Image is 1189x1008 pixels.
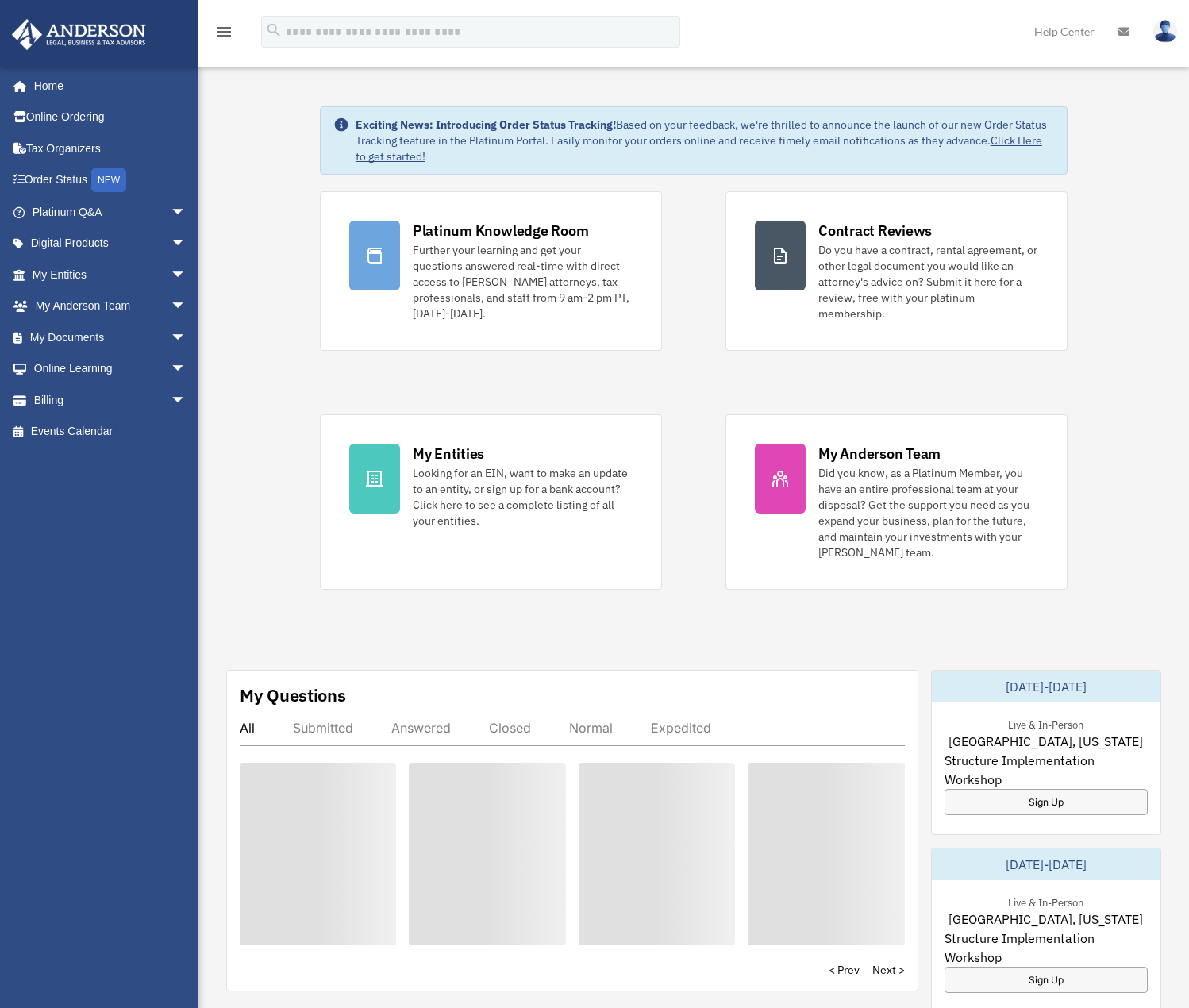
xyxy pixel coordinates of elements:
a: Online Learningarrow_drop_down [11,353,210,385]
div: Platinum Knowledge Room [413,221,589,240]
div: Answered [391,720,451,736]
div: NEW [91,168,126,192]
a: My Entities Looking for an EIN, want to make an update to an entity, or sign up for a bank accoun... [320,414,662,590]
a: < Prev [829,962,860,978]
div: Submitted [293,720,353,736]
a: My Anderson Team Did you know, as a Platinum Member, you have an entire professional team at your... [725,414,1068,590]
a: Events Calendar [11,416,210,448]
a: Billingarrow_drop_down [11,384,210,416]
div: My Entities [413,444,484,464]
div: Live & In-Person [995,893,1096,910]
a: Platinum Knowledge Room Further your learning and get your questions answered real-time with dire... [320,191,662,351]
div: [DATE]-[DATE] [932,671,1161,702]
span: arrow_drop_down [171,384,202,417]
a: Home [11,70,202,102]
span: arrow_drop_down [171,321,202,354]
img: Anderson Advisors Platinum Portal [7,19,151,50]
strong: Exciting News: Introducing Order Status Tracking! [356,117,616,132]
a: Click Here to get started! [356,133,1042,164]
a: Platinum Q&Aarrow_drop_down [11,196,210,228]
div: My Anderson Team [818,444,941,464]
a: Tax Organizers [11,133,210,164]
span: arrow_drop_down [171,196,202,229]
div: [DATE]-[DATE] [932,848,1161,880]
img: User Pic [1153,20,1177,43]
span: arrow_drop_down [171,259,202,291]
div: Do you have a contract, rental agreement, or other legal document you would like an attorney's ad... [818,242,1038,321]
div: Expedited [651,720,711,736]
a: My Entitiesarrow_drop_down [11,259,210,290]
div: Further your learning and get your questions answered real-time with direct access to [PERSON_NAM... [413,242,633,321]
a: Sign Up [945,967,1149,993]
div: Looking for an EIN, want to make an update to an entity, or sign up for a bank account? Click her... [413,465,633,529]
a: Online Ordering [11,102,210,133]
span: [GEOGRAPHIC_DATA], [US_STATE] [949,910,1143,929]
div: All [240,720,255,736]
a: Order StatusNEW [11,164,210,197]
div: Based on your feedback, we're thrilled to announce the launch of our new Order Status Tracking fe... [356,117,1054,164]
a: Sign Up [945,789,1149,815]
a: Next > [872,962,905,978]
div: Live & In-Person [995,715,1096,732]
a: My Anderson Teamarrow_drop_down [11,290,210,322]
span: Structure Implementation Workshop [945,929,1149,967]
span: [GEOGRAPHIC_DATA], [US_STATE] [949,732,1143,751]
i: search [265,21,283,39]
a: Contract Reviews Do you have a contract, rental agreement, or other legal document you would like... [725,191,1068,351]
i: menu [214,22,233,41]
span: Structure Implementation Workshop [945,751,1149,789]
a: My Documentsarrow_drop_down [11,321,210,353]
span: arrow_drop_down [171,353,202,386]
a: Digital Productsarrow_drop_down [11,228,210,260]
span: arrow_drop_down [171,228,202,260]
div: Normal [569,720,613,736]
div: Contract Reviews [818,221,932,240]
div: Did you know, as a Platinum Member, you have an entire professional team at your disposal? Get th... [818,465,1038,560]
div: Closed [489,720,531,736]
span: arrow_drop_down [171,290,202,323]
a: menu [214,28,233,41]
div: My Questions [240,683,346,707]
